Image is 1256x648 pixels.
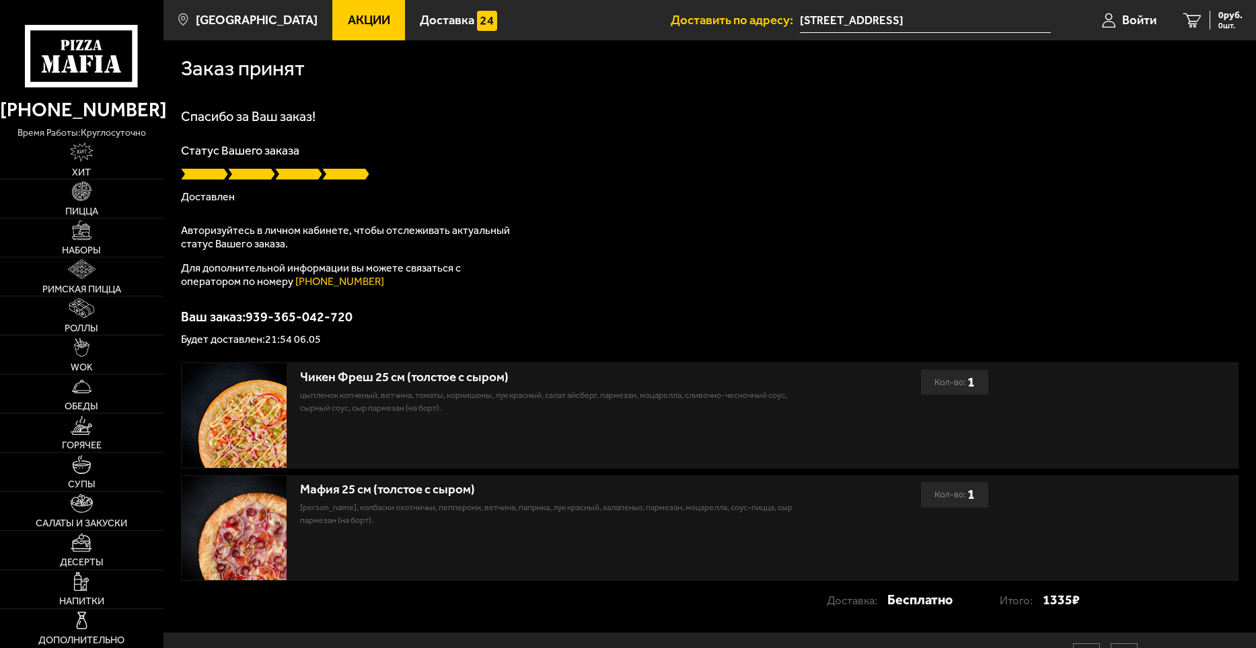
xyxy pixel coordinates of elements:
[181,310,1239,323] p: Ваш заказ: 939-365-042-720
[68,479,96,489] span: Супы
[42,284,121,294] span: Римская пицца
[59,596,104,606] span: Напитки
[800,8,1051,33] input: Ваш адрес доставки
[934,370,975,395] div: Кол-во:
[196,14,318,27] span: [GEOGRAPHIC_DATA]
[62,245,101,255] span: Наборы
[181,334,1239,345] p: Будет доставлен: 21:54 06.05
[348,14,390,27] span: Акции
[65,206,98,216] span: Пицца
[934,482,975,507] div: Кол-во:
[1122,14,1156,27] span: Войти
[181,261,517,288] p: Для дополнительной информации вы можете связаться с оператором по номеру
[181,145,1239,157] p: Статус Вашего заказа
[71,362,93,372] span: WOK
[72,167,91,177] span: Хит
[300,370,795,385] div: Чикен Фреш 25 см (толстое с сыром)
[827,588,887,613] p: Доставка:
[181,224,517,251] p: Авторизуйтесь в личном кабинете, чтобы отслеживать актуальный статус Вашего заказа.
[181,58,305,79] h1: Заказ принят
[967,482,975,507] b: 1
[300,501,795,527] p: [PERSON_NAME], колбаски охотничьи, пепперони, ветчина, паприка, лук красный, халапеньо, пармезан,...
[1218,22,1243,30] span: 0 шт.
[671,14,800,27] span: Доставить по адресу:
[60,557,104,567] span: Десерты
[477,11,496,30] img: 15daf4d41897b9f0e9f617042186c801.svg
[800,8,1051,33] span: Санкт-Петербург, Учительская улица, 5к2, подъезд 5
[62,440,102,450] span: Горячее
[65,323,98,333] span: Роллы
[1000,588,1043,613] p: Итого:
[300,482,795,497] div: Мафия 25 см (толстое с сыром)
[1218,11,1243,20] span: 0 руб.
[36,518,127,528] span: Салаты и закуски
[967,370,975,395] b: 1
[181,192,1239,202] p: Доставлен
[65,401,98,411] span: Обеды
[887,588,953,612] strong: Бесплатно
[181,110,1239,123] h1: Спасибо за Ваш заказ!
[300,389,795,415] p: цыпленок копченый, ветчина, томаты, корнишоны, лук красный, салат айсберг, пармезан, моцарелла, с...
[295,275,384,288] a: [PHONE_NUMBER]
[1043,588,1080,612] strong: 1335 ₽
[420,14,474,27] span: Доставка
[38,635,124,645] span: Дополнительно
